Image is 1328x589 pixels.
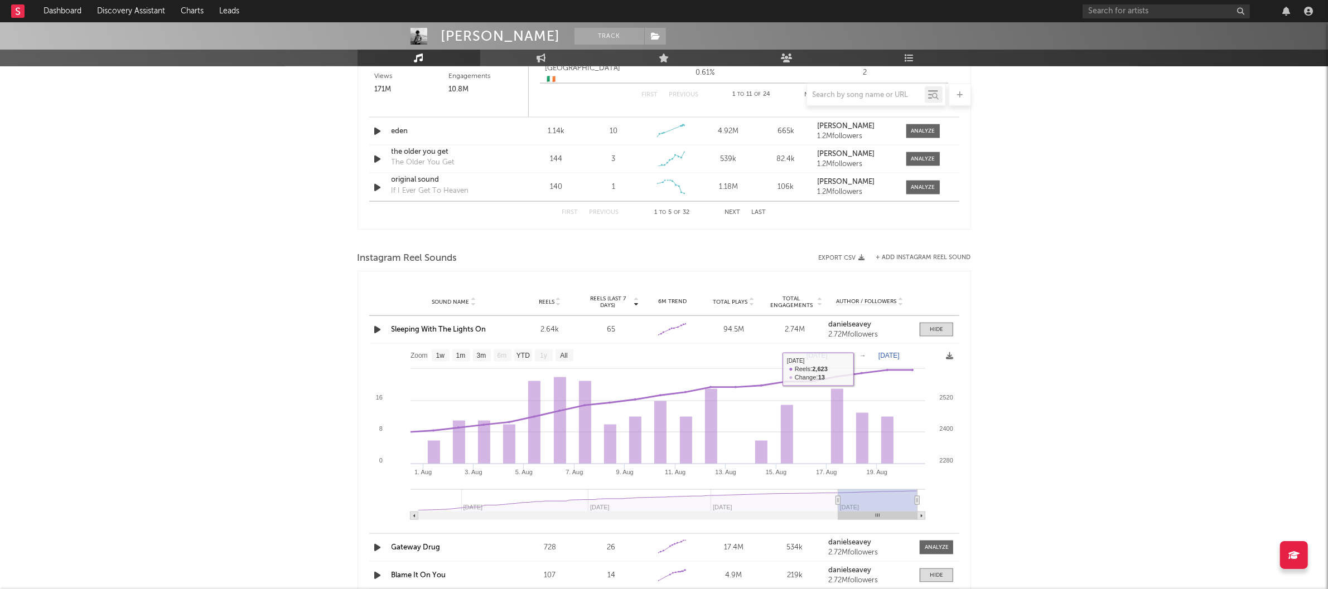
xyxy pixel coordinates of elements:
text: 5. Aug [515,469,532,475]
text: 1y [540,352,547,360]
div: [GEOGRAPHIC_DATA] [545,63,622,85]
div: 2.72M followers [828,549,912,557]
text: YTD [516,352,529,360]
text: 8 [379,425,382,432]
span: to [659,210,666,215]
a: danielseavey [828,567,912,575]
button: + Add Instagram Reel Sound [876,255,971,261]
a: Blame It On You [392,572,446,579]
text: 11. Aug [665,469,685,475]
a: [PERSON_NAME] [817,150,895,158]
div: 1.2M followers [817,188,895,196]
span: Total Plays [713,299,747,305]
div: 26 [583,542,639,553]
strong: danielseavey [828,539,871,546]
text: 9. Aug [616,469,633,475]
div: + Add Instagram Reel Sound [865,255,971,261]
text: All [560,352,567,360]
strong: [PERSON_NAME] [817,123,875,130]
div: 1.2M followers [817,133,895,140]
div: 2.74M [767,324,823,335]
button: Previous [590,210,619,216]
div: 10 [610,126,617,137]
div: 1.14k [530,126,582,137]
text: 1m [456,352,465,360]
div: 2.64k [522,324,578,335]
strong: danielseavey [828,321,871,328]
div: 1 5 32 [641,206,703,220]
button: First [562,210,578,216]
div: 1.2M followers [817,160,895,168]
span: Total Engagements [767,295,816,309]
text: 7. Aug [566,469,583,475]
input: Search for artists [1083,4,1250,18]
div: 107 [522,570,578,581]
a: eden [392,126,508,137]
text: → [859,352,866,359]
button: Last [752,210,766,216]
text: 16 [375,394,382,401]
span: Reels (last 7 days) [583,295,632,309]
a: [PERSON_NAME] [817,178,895,186]
input: Search by song name or URL [807,91,925,100]
a: Sleeping With The Lights On [392,326,486,333]
text: [DATE] [807,352,828,359]
a: [PERSON_NAME] [817,123,895,130]
div: 3 [611,154,615,165]
div: 171M [375,83,449,96]
strong: [PERSON_NAME] [817,150,875,158]
span: Reels [539,299,554,305]
div: 2 [788,67,943,79]
text: 3. Aug [465,469,482,475]
div: 65 [583,324,639,335]
a: the older you get [392,147,508,158]
text: 0 [379,457,382,464]
text: 19. Aug [866,469,887,475]
div: 1 [612,182,615,193]
div: The Older You Get [392,157,455,168]
div: 2.72M followers [828,331,912,339]
div: 219k [767,570,823,581]
div: 4.92M [702,126,754,137]
div: If I Ever Get To Heaven [392,186,469,197]
div: 82.4k [760,154,812,165]
div: 539k [702,154,754,165]
text: 17. Aug [816,469,837,475]
div: 0.61% [628,67,783,79]
div: 106k [760,182,812,193]
div: Views [375,70,449,83]
a: danielseavey [828,539,912,547]
div: [PERSON_NAME] [441,28,561,45]
div: Engagements [448,70,523,83]
div: 2.72M followers [828,577,912,585]
button: Export CSV [819,255,865,261]
text: 15. Aug [765,469,786,475]
text: 6m [497,352,506,360]
text: 2400 [939,425,953,432]
text: 13. Aug [715,469,736,475]
div: 534k [767,542,823,553]
text: 2280 [939,457,953,464]
span: Instagram Reel Sounds [358,252,457,265]
div: 140 [530,182,582,193]
span: of [674,210,680,215]
span: Sound Name [432,299,469,305]
strong: [PERSON_NAME] [817,178,875,186]
div: 728 [522,542,578,553]
div: 4.9M [706,570,761,581]
a: Gateway Drug [392,544,441,551]
a: original sound [392,174,508,186]
span: 🇮🇪 [547,76,556,83]
text: 2520 [939,394,953,401]
div: 14 [583,570,639,581]
text: Zoom [411,352,428,360]
div: 94.5M [706,324,761,335]
text: 3m [476,352,486,360]
span: Author / Followers [837,298,897,305]
button: Next [725,210,741,216]
text: 1. Aug [414,469,432,475]
a: danielseavey [828,321,912,329]
div: 665k [760,126,812,137]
